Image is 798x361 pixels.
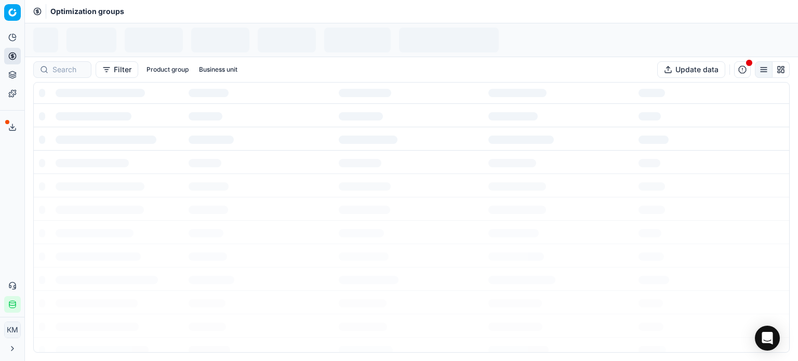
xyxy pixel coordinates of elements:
span: Optimization groups [50,6,124,17]
button: Product group [142,63,193,76]
nav: breadcrumb [50,6,124,17]
span: КM [5,322,20,338]
input: Search [52,64,85,75]
button: КM [4,322,21,338]
button: Business unit [195,63,242,76]
button: Update data [657,61,725,78]
button: Filter [96,61,138,78]
div: Open Intercom Messenger [755,326,780,351]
